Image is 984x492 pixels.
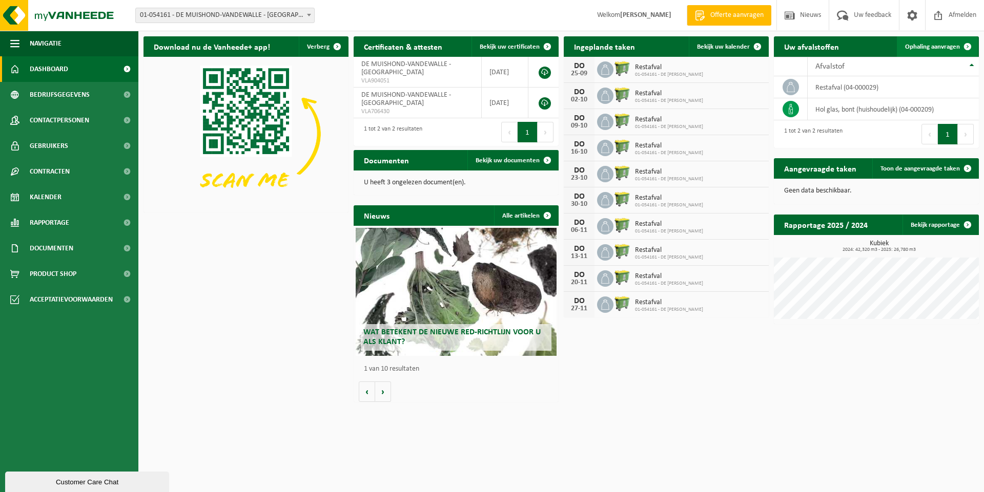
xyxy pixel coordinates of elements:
[808,76,979,98] td: restafval (04-000029)
[569,140,589,148] div: DO
[635,307,703,313] span: 01-054161 - DE [PERSON_NAME]
[5,469,171,492] iframe: chat widget
[613,190,631,208] img: WB-0660-HPE-GN-50
[569,166,589,175] div: DO
[143,57,348,210] img: Download de VHEPlus App
[613,164,631,182] img: WB-0660-HPE-GN-50
[569,201,589,208] div: 30-10
[30,82,90,108] span: Bedrijfsgegevens
[808,98,979,120] td: hol glas, bont (huishoudelijk) (04-000209)
[538,122,553,142] button: Next
[482,57,528,88] td: [DATE]
[921,124,938,144] button: Previous
[569,70,589,77] div: 25-09
[784,187,969,195] p: Geen data beschikbaar.
[635,124,703,130] span: 01-054161 - DE [PERSON_NAME]
[958,124,974,144] button: Next
[569,253,589,260] div: 13-11
[467,150,558,170] a: Bekijk uw documenten
[687,5,771,26] a: Offerte aanvragen
[375,381,391,402] button: Volgende
[613,86,631,103] img: WB-0660-HPE-GN-50
[30,236,73,261] span: Documenten
[613,60,631,77] img: WB-0660-HPE-GN-50
[30,133,68,159] span: Gebruikers
[569,271,589,279] div: DO
[143,36,280,56] h2: Download nu de Vanheede+ app!
[635,168,703,176] span: Restafval
[476,157,540,164] span: Bekijk uw documenten
[569,148,589,156] div: 16-10
[480,44,540,50] span: Bekijk uw certificaten
[613,112,631,130] img: WB-0660-HPE-GN-50
[361,60,451,76] span: DE MUISHOND-VANDEWALLE - [GEOGRAPHIC_DATA]
[364,179,548,186] p: U heeft 3 ongelezen document(en).
[689,36,768,57] a: Bekijk uw kalender
[872,158,978,179] a: Toon de aangevraagde taken
[697,44,750,50] span: Bekijk uw kalender
[635,281,703,287] span: 01-054161 - DE [PERSON_NAME]
[613,138,631,156] img: WB-0660-HPE-GN-50
[354,205,400,225] h2: Nieuws
[620,11,671,19] strong: [PERSON_NAME]
[307,44,330,50] span: Verberg
[564,36,645,56] h2: Ingeplande taken
[635,98,703,104] span: 01-054161 - DE [PERSON_NAME]
[779,240,979,252] h3: Kubiek
[569,227,589,234] div: 06-11
[635,142,703,150] span: Restafval
[635,90,703,98] span: Restafval
[518,122,538,142] button: 1
[880,165,960,172] span: Toon de aangevraagde taken
[774,215,878,234] h2: Rapportage 2025 / 2024
[569,175,589,182] div: 23-10
[569,114,589,122] div: DO
[569,62,589,70] div: DO
[897,36,978,57] a: Ophaling aanvragen
[569,279,589,286] div: 20-11
[938,124,958,144] button: 1
[815,62,845,71] span: Afvalstof
[30,159,70,184] span: Contracten
[359,121,422,143] div: 1 tot 2 van 2 resultaten
[635,272,703,281] span: Restafval
[356,228,557,356] a: Wat betekent de nieuwe RED-richtlijn voor u als klant?
[354,150,419,170] h2: Documenten
[569,88,589,96] div: DO
[136,8,314,23] span: 01-054161 - DE MUISHOND-VANDEWALLE - SINT-DENIJS
[361,77,474,85] span: VLA904051
[903,215,978,235] a: Bekijk rapportage
[482,88,528,118] td: [DATE]
[30,261,76,287] span: Product Shop
[30,108,89,133] span: Contactpersonen
[361,108,474,116] span: VLA706430
[569,245,589,253] div: DO
[635,298,703,307] span: Restafval
[635,202,703,208] span: 01-054161 - DE [PERSON_NAME]
[494,205,558,226] a: Alle artikelen
[363,328,541,346] span: Wat betekent de nieuwe RED-richtlijn voor u als klant?
[635,116,703,124] span: Restafval
[30,56,68,82] span: Dashboard
[635,246,703,254] span: Restafval
[135,8,315,23] span: 01-054161 - DE MUISHOND-VANDEWALLE - SINT-DENIJS
[569,192,589,201] div: DO
[635,228,703,234] span: 01-054161 - DE [PERSON_NAME]
[30,31,61,56] span: Navigatie
[364,366,553,373] p: 1 van 10 resultaten
[613,269,631,286] img: WB-0660-HPE-GN-50
[635,72,703,78] span: 01-054161 - DE [PERSON_NAME]
[569,96,589,103] div: 02-10
[774,158,867,178] h2: Aangevraagde taken
[359,381,375,402] button: Vorige
[779,123,843,145] div: 1 tot 2 van 2 resultaten
[354,36,453,56] h2: Certificaten & attesten
[613,243,631,260] img: WB-0660-HPE-GN-50
[635,63,703,72] span: Restafval
[613,217,631,234] img: WB-0660-HPE-GN-50
[361,91,451,107] span: DE MUISHOND-VANDEWALLE - [GEOGRAPHIC_DATA]
[613,295,631,312] img: WB-0660-HPE-GN-50
[635,254,703,261] span: 01-054161 - DE [PERSON_NAME]
[635,176,703,182] span: 01-054161 - DE [PERSON_NAME]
